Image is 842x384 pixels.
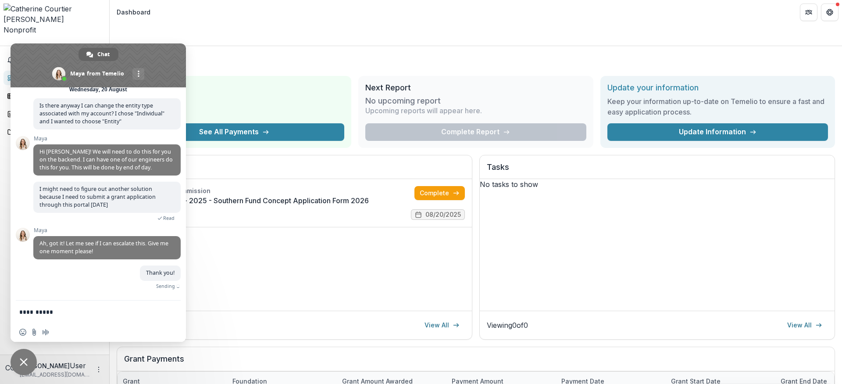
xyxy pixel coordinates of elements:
[607,123,828,141] a: Update Information
[419,318,465,332] a: View All
[70,360,86,371] p: User
[607,83,828,93] h2: Update your information
[146,269,175,276] span: Thank you!
[480,179,835,190] p: No tasks to show
[20,361,70,370] p: [PERSON_NAME]
[31,329,38,336] span: Send a file
[39,185,156,208] span: I might need to figure out another solution because I need to submit a grant application through ...
[414,186,465,200] a: Complete
[365,105,482,116] p: Upcoming reports will appear here.
[117,53,835,69] h1: Dashboard
[156,283,175,289] span: Sending
[124,195,414,206] a: [PERSON_NAME] - 2025 - Southern Fund Concept Application Form 2026
[4,89,106,103] a: Tasks
[5,362,16,373] div: Catherine Courtier
[93,364,104,375] button: More
[4,14,106,25] div: [PERSON_NAME]
[117,7,150,17] div: Dashboard
[78,48,118,61] a: Chat
[20,371,90,379] p: [EMAIL_ADDRESS][DOMAIN_NAME]
[487,320,528,330] p: Viewing 0 of 0
[39,148,173,171] span: Hi [PERSON_NAME]! We will need to do this for you on the backend. I can have one of our engineers...
[4,107,106,121] a: Proposals
[42,329,49,336] span: Audio message
[124,83,344,93] h2: Total Awarded
[19,329,26,336] span: Insert an emoji
[4,71,106,85] a: Dashboard
[39,240,168,255] span: Ah, got it! Let me see if I can escalate this. Give me one moment please!
[365,96,441,106] h3: No upcoming report
[607,96,828,117] h3: Keep your information up-to-date on Temelio to ensure a fast and easy application process.
[33,227,181,233] span: Maya
[487,162,828,179] h2: Tasks
[124,123,344,141] button: See All Payments
[124,162,465,179] h2: Proposals
[69,87,127,92] div: Wednesday, 20 August
[33,136,181,142] span: Maya
[4,25,36,34] span: Nonprofit
[4,4,106,14] img: Catherine Courtier
[365,83,586,93] h2: Next Report
[11,349,37,375] a: Close chat
[19,301,160,323] textarea: Compose your message...
[821,4,838,21] button: Get Help
[4,53,106,67] button: Notifications
[4,125,106,139] a: Documents
[124,354,828,371] h2: Grant Payments
[163,215,175,221] span: Read
[113,6,154,18] nav: breadcrumb
[39,102,164,125] span: Is there anyway I can change the entity type associated with my account? I chose "Individual" and...
[97,48,110,61] span: Chat
[782,318,828,332] a: View All
[800,4,817,21] button: Partners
